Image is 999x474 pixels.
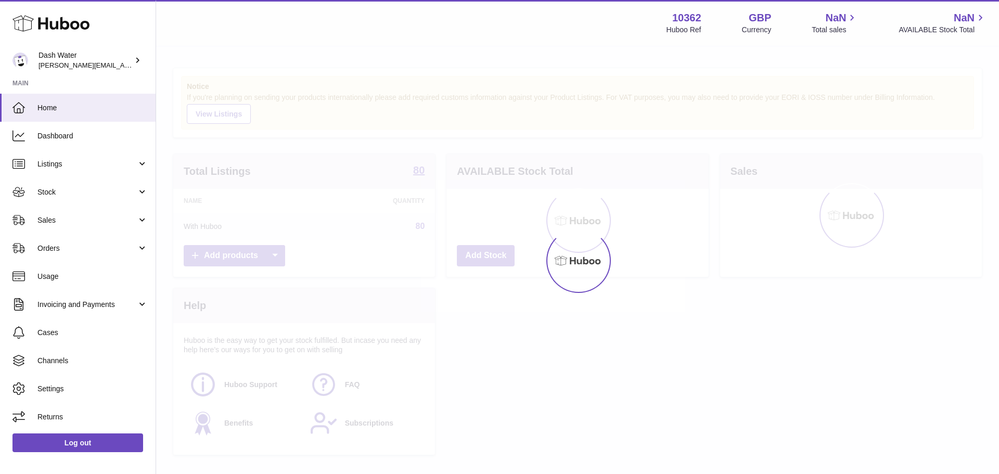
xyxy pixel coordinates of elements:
[825,11,846,25] span: NaN
[37,328,148,338] span: Cases
[12,53,28,68] img: james@dash-water.com
[37,300,137,310] span: Invoicing and Payments
[37,103,148,113] span: Home
[12,433,143,452] a: Log out
[37,131,148,141] span: Dashboard
[37,244,137,253] span: Orders
[37,412,148,422] span: Returns
[37,159,137,169] span: Listings
[899,25,987,35] span: AVAILABLE Stock Total
[812,25,858,35] span: Total sales
[672,11,701,25] strong: 10362
[37,272,148,281] span: Usage
[667,25,701,35] div: Huboo Ref
[749,11,771,25] strong: GBP
[742,25,772,35] div: Currency
[37,356,148,366] span: Channels
[39,61,209,69] span: [PERSON_NAME][EMAIL_ADDRESS][DOMAIN_NAME]
[954,11,975,25] span: NaN
[812,11,858,35] a: NaN Total sales
[37,187,137,197] span: Stock
[899,11,987,35] a: NaN AVAILABLE Stock Total
[37,215,137,225] span: Sales
[39,50,132,70] div: Dash Water
[37,384,148,394] span: Settings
